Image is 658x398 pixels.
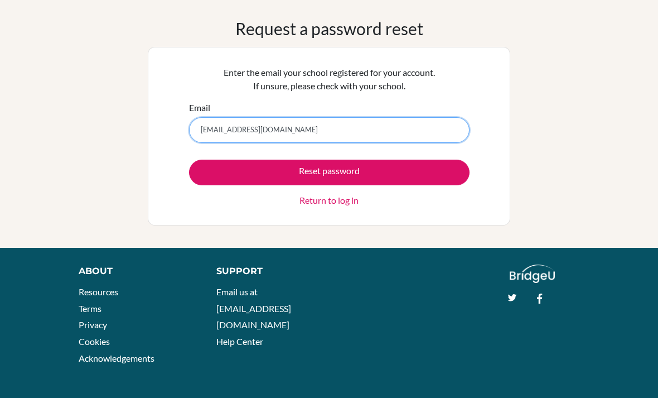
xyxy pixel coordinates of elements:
[79,336,110,347] a: Cookies
[79,286,118,297] a: Resources
[216,265,318,278] div: Support
[235,18,423,39] h1: Request a password reset
[189,101,210,114] label: Email
[79,303,101,314] a: Terms
[510,265,555,283] img: logo_white@2x-f4f0deed5e89b7ecb1c2cc34c3e3d731f90f0f143d5ea2071677605dd97b5244.png
[189,66,470,93] p: Enter the email your school registered for your account. If unsure, please check with your school.
[79,353,154,363] a: Acknowledgements
[79,319,107,330] a: Privacy
[299,194,359,207] a: Return to log in
[216,336,263,347] a: Help Center
[79,265,191,278] div: About
[216,286,291,330] a: Email us at [EMAIL_ADDRESS][DOMAIN_NAME]
[189,160,470,185] button: Reset password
